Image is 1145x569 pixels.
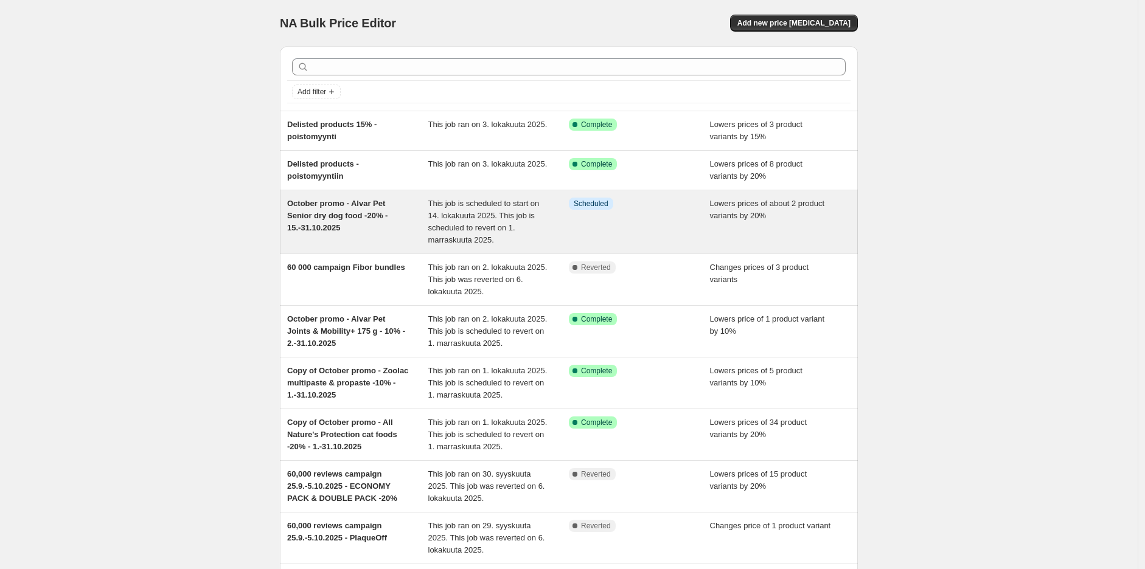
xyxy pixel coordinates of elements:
[710,159,802,181] span: Lowers prices of 8 product variants by 20%
[287,120,377,141] span: Delisted products 15% - poistomyynti
[287,469,397,503] span: 60,000 reviews campaign 25.9.-5.10.2025 - ECONOMY PACK & DOUBLE PACK -20%
[287,521,387,542] span: 60,000 reviews campaign 25.9.-5.10.2025 - PlaqueOff
[574,199,608,209] span: Scheduled
[428,469,545,503] span: This job ran on 30. syyskuuta 2025. This job was reverted on 6. lokakuuta 2025.
[737,18,851,28] span: Add new price [MEDICAL_DATA]
[710,418,807,439] span: Lowers prices of 34 product variants by 20%
[581,418,612,427] span: Complete
[287,314,405,348] span: October promo - Alvar Pet Joints & Mobility+ 175 g - 10% - 2.-31.10.2025
[581,159,612,169] span: Complete
[581,521,611,531] span: Reverted
[292,84,341,99] button: Add filter
[710,263,809,284] span: Changes prices of 3 product variants
[581,120,612,129] span: Complete
[428,366,548,399] span: This job ran on 1. lokakuuta 2025. This job is scheduled to revert on 1. marraskuuta 2025.
[581,314,612,324] span: Complete
[298,87,326,97] span: Add filter
[710,366,802,387] span: Lowers prices of 5 product variants by 10%
[581,469,611,479] span: Reverted
[428,263,548,296] span: This job ran on 2. lokakuuta 2025. This job was reverted on 6. lokakuuta 2025.
[730,15,858,32] button: Add new price [MEDICAL_DATA]
[710,469,807,491] span: Lowers prices of 15 product variants by 20%
[710,199,825,220] span: Lowers prices of about 2 product variants by 20%
[428,159,548,168] span: This job ran on 3. lokakuuta 2025.
[710,314,825,336] span: Lowers price of 1 product variant by 10%
[287,199,388,232] span: October promo - Alvar Pet Senior dry dog food -20% - 15.-31.10.2025
[428,199,540,244] span: This job is scheduled to start on 14. lokakuuta 2025. This job is scheduled to revert on 1. marra...
[287,418,397,451] span: Copy of October promo - All Nature's Protection cat foods -20% - 1.-31.10.2025
[287,366,408,399] span: Copy of October promo - Zoolac multipaste & propaste -10% - 1.-31.10.2025
[428,418,548,451] span: This job ran on 1. lokakuuta 2025. This job is scheduled to revert on 1. marraskuuta 2025.
[287,159,359,181] span: Delisted products - poistomyyntiin
[581,263,611,272] span: Reverted
[428,120,548,129] span: This job ran on 3. lokakuuta 2025.
[287,263,405,272] span: 60 000 campaign Fibor bundles
[710,120,802,141] span: Lowers prices of 3 product variants by 15%
[428,521,545,554] span: This job ran on 29. syyskuuta 2025. This job was reverted on 6. lokakuuta 2025.
[280,16,396,30] span: NA Bulk Price Editor
[710,521,831,530] span: Changes price of 1 product variant
[581,366,612,376] span: Complete
[428,314,548,348] span: This job ran on 2. lokakuuta 2025. This job is scheduled to revert on 1. marraskuuta 2025.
